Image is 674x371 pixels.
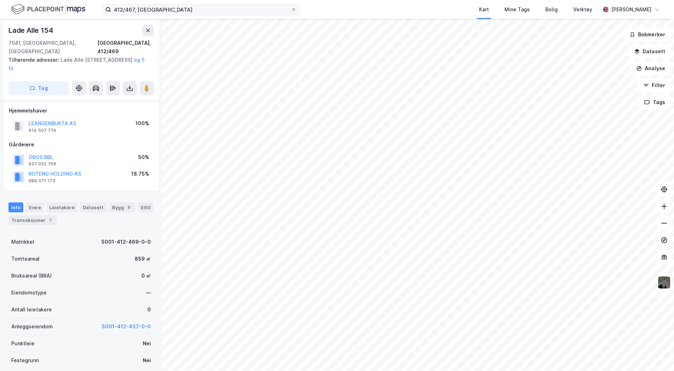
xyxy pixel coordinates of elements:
[9,107,153,115] div: Hjemmelshaver
[637,78,671,92] button: Filter
[26,202,44,212] div: Eiere
[638,95,671,109] button: Tags
[11,305,52,314] div: Antall leietakere
[125,204,133,211] div: 9
[479,5,489,14] div: Kart
[109,202,135,212] div: Bygg
[611,5,651,14] div: [PERSON_NAME]
[146,288,151,297] div: —
[624,28,671,42] button: Bokmerker
[8,56,148,73] div: Lade Alle [STREET_ADDRESS]
[138,153,149,162] div: 50%
[628,44,671,59] button: Datasett
[8,202,23,212] div: Info
[138,202,153,212] div: ESG
[111,4,291,15] input: Søk på adresse, matrikkel, gårdeiere, leietakere eller personer
[573,5,592,14] div: Verktøy
[11,3,85,16] img: logo.f888ab2527a4732fd821a326f86c7f29.svg
[545,5,558,14] div: Bolig
[143,339,151,348] div: Nei
[141,272,151,280] div: 0 ㎡
[143,356,151,365] div: Nei
[11,288,47,297] div: Eiendomstype
[97,39,154,56] div: [GEOGRAPHIC_DATA], 412/469
[47,202,77,212] div: Leietakere
[504,5,530,14] div: Mine Tags
[11,339,35,348] div: Punktleie
[11,255,39,263] div: Tomteareal
[8,57,61,63] span: Tilhørende adresser:
[11,322,53,331] div: Anleggseiendom
[102,238,151,246] div: 5001-412-469-0-0
[135,255,151,263] div: 859 ㎡
[9,140,153,149] div: Gårdeiere
[80,202,106,212] div: Datasett
[630,61,671,75] button: Analyse
[131,170,149,178] div: 18.75%
[11,238,34,246] div: Matrikkel
[147,305,151,314] div: 0
[47,217,54,224] div: 7
[102,322,151,331] button: 5001-412-437-0-0
[11,356,39,365] div: Festegrunn
[8,39,97,56] div: 7041, [GEOGRAPHIC_DATA], [GEOGRAPHIC_DATA]
[639,337,674,371] div: Kontrollprogram for chat
[639,337,674,371] iframe: Chat Widget
[29,128,56,133] div: 914 507 774
[11,272,52,280] div: Bruksareal (BRA)
[135,119,149,128] div: 100%
[8,81,69,95] button: Tag
[29,178,55,184] div: 989 071 173
[8,215,57,225] div: Transaksjoner
[657,276,671,289] img: 9k=
[29,161,56,167] div: 937 052 766
[8,25,54,36] div: Lade Alle 154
